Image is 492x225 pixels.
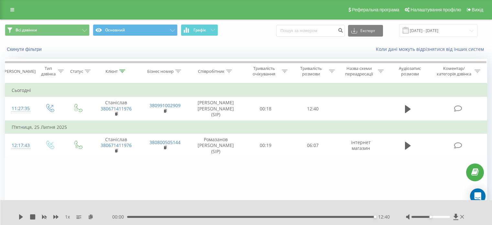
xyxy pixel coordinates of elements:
[435,66,473,77] div: Коментар/категорія дзвінка
[276,25,345,37] input: Пошук за номером
[242,134,289,158] td: 00:19
[12,139,29,152] div: 12:17:43
[5,121,487,134] td: П’ятниця, 25 Липня 2025
[105,69,118,74] div: Клієнт
[242,97,289,121] td: 00:18
[295,66,327,77] div: Тривалість розмови
[93,24,178,36] button: Основний
[193,28,206,32] span: Графік
[70,69,83,74] div: Статус
[92,97,140,121] td: Станіслав
[149,139,180,145] a: 380800505144
[248,66,280,77] div: Тривалість очікування
[336,134,385,158] td: інтернет магазин
[348,25,383,37] button: Експорт
[147,69,174,74] div: Бізнес номер
[16,28,37,33] span: Всі дзвінки
[12,102,29,115] div: 11:27:35
[65,214,70,220] span: 1 x
[5,46,45,52] button: Скинути фільтри
[352,7,399,12] span: Реферальна програма
[378,214,390,220] span: 12:40
[410,7,461,12] span: Налаштування профілю
[198,69,224,74] div: Співробітник
[342,66,376,77] div: Назва схеми переадресації
[101,106,132,112] a: 380671411976
[376,46,487,52] a: Коли дані можуть відрізнятися вiд інших систем
[470,188,486,204] div: Open Intercom Messenger
[112,214,127,220] span: 00:00
[374,216,377,218] div: Accessibility label
[391,66,429,77] div: Аудіозапис розмови
[41,66,56,77] div: Тип дзвінка
[149,102,180,108] a: 380991002909
[190,134,242,158] td: Ромазанов [PERSON_NAME] (SIP)
[101,142,132,148] a: 380671411976
[92,134,140,158] td: Станіслав
[3,69,36,74] div: [PERSON_NAME]
[181,24,218,36] button: Графік
[472,7,483,12] span: Вихід
[5,84,487,97] td: Сьогодні
[5,24,90,36] button: Всі дзвінки
[289,97,336,121] td: 12:40
[429,216,432,218] div: Accessibility label
[289,134,336,158] td: 06:07
[190,97,242,121] td: [PERSON_NAME] [PERSON_NAME] (SIP)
